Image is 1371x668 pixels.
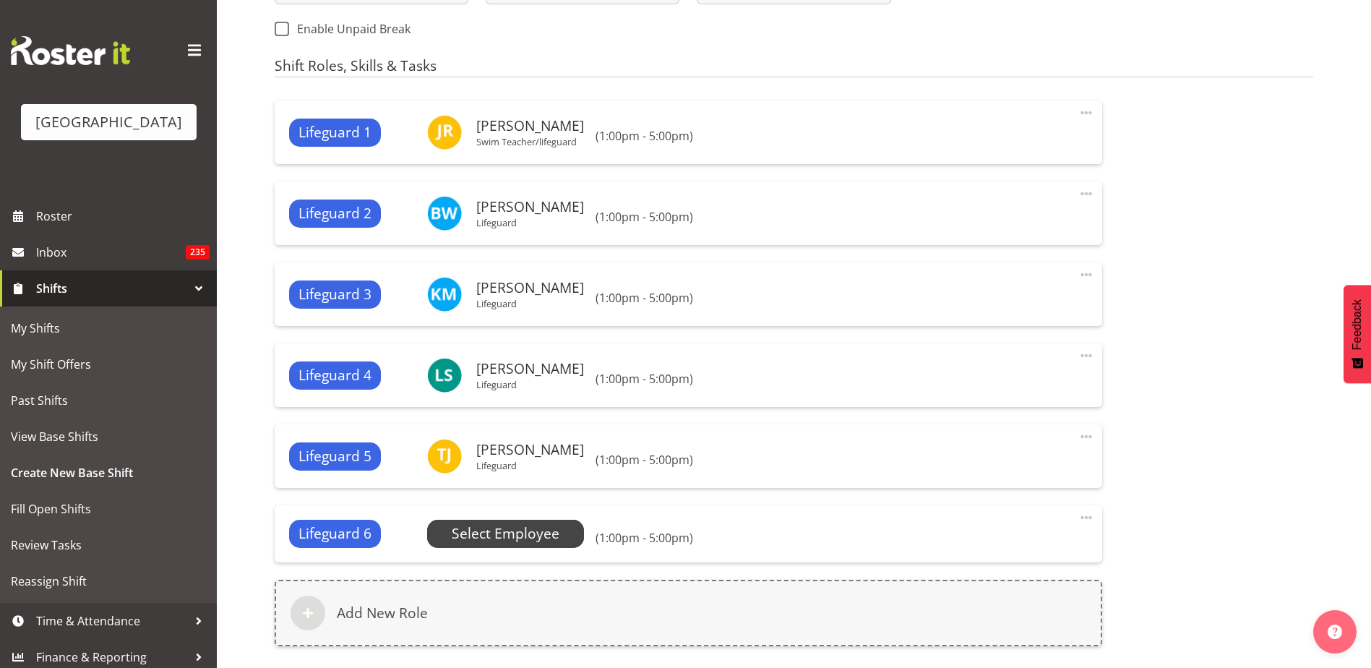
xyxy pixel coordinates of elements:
span: Feedback [1351,299,1364,350]
a: My Shift Offers [4,346,213,382]
span: View Base Shifts [11,426,206,448]
img: Rosterit website logo [11,36,130,65]
span: Review Tasks [11,534,206,556]
h4: Shift Roles, Skills & Tasks [275,58,1313,78]
h6: (1:00pm - 5:00pm) [596,372,693,386]
h6: (1:00pm - 5:00pm) [596,210,693,224]
span: Lifeguard 1 [298,122,371,143]
h6: (1:00pm - 5:00pm) [596,129,693,143]
h6: (1:00pm - 5:00pm) [596,291,693,305]
p: Lifeguard [476,298,584,309]
a: Create New Base Shift [4,455,213,491]
span: My Shifts [11,317,206,339]
a: Fill Open Shifts [4,491,213,527]
img: kate-meulenbroek11895.jpg [427,277,462,312]
img: help-xxl-2.png [1328,625,1342,639]
a: Review Tasks [4,527,213,563]
span: Lifeguard 4 [298,365,371,386]
img: ben-wyatt11894.jpg [427,196,462,231]
h6: (1:00pm - 5:00pm) [596,531,693,545]
p: Lifeguard [476,217,584,228]
span: Select Employee [452,523,559,544]
img: theo-johnson11898.jpg [427,439,462,474]
span: Reassign Shift [11,570,206,592]
span: Past Shifts [11,390,206,411]
p: Lifeguard [476,379,584,390]
span: 235 [186,245,210,260]
span: My Shift Offers [11,354,206,375]
span: Fill Open Shifts [11,498,206,520]
span: Roster [36,205,210,227]
div: [GEOGRAPHIC_DATA] [35,111,182,133]
h6: [PERSON_NAME] [476,280,584,296]
a: Past Shifts [4,382,213,419]
a: Reassign Shift [4,563,213,599]
span: Enable Unpaid Break [289,22,411,36]
span: Create New Base Shift [11,462,206,484]
h6: [PERSON_NAME] [476,442,584,458]
span: Shifts [36,278,188,299]
span: Lifeguard 2 [298,203,371,224]
h6: [PERSON_NAME] [476,361,584,377]
p: Swim Teacher/lifeguard [476,136,584,147]
button: Feedback - Show survey [1344,285,1371,383]
p: Lifeguard [476,460,584,471]
span: Lifeguard 6 [298,523,371,544]
span: Inbox [36,241,186,263]
img: lachie-shepherd11896.jpg [427,358,462,393]
h6: [PERSON_NAME] [476,199,584,215]
span: Lifeguard 3 [298,284,371,305]
a: View Base Shifts [4,419,213,455]
img: jasika-rohloff11416.jpg [427,115,462,150]
span: Finance & Reporting [36,646,188,668]
h6: [PERSON_NAME] [476,118,584,134]
span: Lifeguard 5 [298,446,371,467]
h6: (1:00pm - 5:00pm) [596,453,693,467]
h6: Add New Role [337,604,428,622]
a: My Shifts [4,310,213,346]
span: Time & Attendance [36,610,188,632]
